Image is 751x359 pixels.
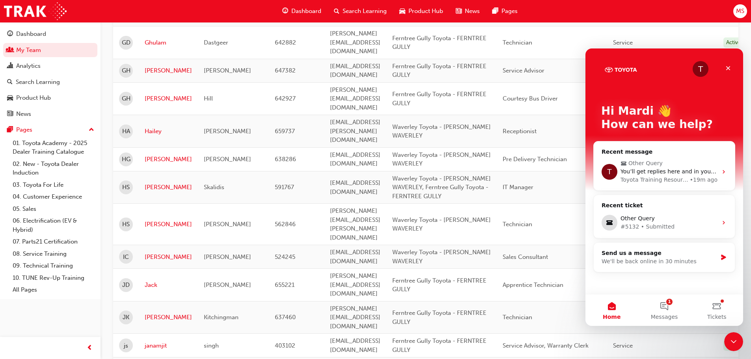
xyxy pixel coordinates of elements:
span: car-icon [399,6,405,16]
div: Close [136,13,150,27]
span: 524245 [275,253,295,260]
span: Hill [204,95,213,102]
span: Technician [503,314,532,321]
button: Messages [52,246,105,277]
span: singh [204,342,219,349]
span: guage-icon [7,31,13,38]
span: Service Advisor, Warranty Clerk [503,342,589,349]
a: Product Hub [3,91,97,105]
span: 642882 [275,39,296,46]
span: [PERSON_NAME] [204,221,251,228]
span: Service [613,39,633,46]
button: DashboardMy TeamAnalyticsSearch LearningProduct HubNews [3,25,97,123]
span: Waverley Toyota - [PERSON_NAME] WAVERLEY, Ferntree Gully Toyota - FERNTREE GULLY [392,175,491,200]
div: Send us a message [16,201,132,209]
span: Sales Consultant [503,253,548,260]
iframe: Intercom live chat [585,48,743,326]
div: Analytics [16,61,41,71]
span: Skalidis [204,184,224,191]
div: Other Query#5132 • Submitted [8,163,149,186]
span: JK [123,313,129,322]
a: [PERSON_NAME] [145,155,192,164]
button: Tickets [105,246,158,277]
div: Dashboard [16,30,46,39]
iframe: Intercom live chat [724,332,743,351]
a: 01. Toyota Academy - 2025 Dealer Training Catalogue [9,137,97,158]
span: Technician [503,221,532,228]
span: guage-icon [282,6,288,16]
div: Search Learning [16,78,60,87]
a: [PERSON_NAME] [145,183,192,192]
span: Messages [65,266,93,271]
span: Receptionist [503,128,537,135]
span: up-icon [89,125,94,135]
span: Ferntree Gully Toyota - FERNTREE GULLY [392,337,486,353]
a: 02. New - Toyota Dealer Induction [9,158,97,179]
span: prev-icon [87,343,93,353]
span: [PERSON_NAME][EMAIL_ADDRESS][PERSON_NAME][DOMAIN_NAME] [330,207,380,241]
div: Send us a messageWe'll be back online in 30 minutes [8,194,150,224]
span: people-icon [7,47,13,54]
span: [PERSON_NAME][EMAIL_ADDRESS][DOMAIN_NAME] [330,30,380,55]
span: [PERSON_NAME][EMAIL_ADDRESS][DOMAIN_NAME] [330,305,380,330]
span: 638286 [275,156,296,163]
div: Recent ticket [16,153,142,163]
span: [PERSON_NAME] [204,253,251,260]
a: news-iconNews [449,3,486,19]
a: Ghulam [145,38,192,47]
span: GH [122,94,130,103]
img: Trak [4,2,67,20]
span: [PERSON_NAME][EMAIL_ADDRESS][DOMAIN_NAME] [330,272,380,297]
span: Home [17,266,35,271]
span: [PERSON_NAME] [204,128,251,135]
div: #5132 • Submitted [35,174,132,182]
span: Search Learning [343,7,387,16]
a: 05. Sales [9,203,97,215]
span: chart-icon [7,63,13,70]
span: Technician [503,39,532,46]
span: GH [122,66,130,75]
a: Dashboard [3,27,97,41]
span: [PERSON_NAME] [204,156,251,163]
span: [EMAIL_ADDRESS][DOMAIN_NAME] [330,337,380,353]
span: news-icon [7,111,13,118]
span: Courtesy Bus Driver [503,95,558,102]
span: Ferntree Gully Toyota - FERNTREE GULLY [392,35,486,51]
span: Service Advisor [503,67,544,74]
span: GD [122,38,130,47]
div: Active [723,340,744,351]
span: news-icon [456,6,462,16]
span: Waverley Toyota - [PERSON_NAME] WAVERLEY [392,216,491,233]
span: [EMAIL_ADDRESS][DOMAIN_NAME] [330,249,380,265]
span: News [465,7,480,16]
span: 655221 [275,281,294,288]
span: [EMAIL_ADDRESS][DOMAIN_NAME] [330,179,380,195]
span: 647382 [275,67,296,74]
a: 07. Parts21 Certification [9,236,97,248]
span: search-icon [334,6,339,16]
a: pages-iconPages [486,3,524,19]
span: HS [122,183,130,192]
span: Ferntree Gully Toyota - FERNTREE GULLY [392,63,486,79]
span: Kitchingman [204,314,239,321]
span: MS [736,7,744,16]
span: [EMAIL_ADDRESS][DOMAIN_NAME] [330,151,380,167]
a: car-iconProduct Hub [393,3,449,19]
span: Dashboard [291,7,321,16]
span: js [124,341,128,350]
span: Tickets [122,266,141,271]
a: janamjit [145,341,192,350]
span: HS [122,220,130,229]
span: HA [122,127,130,136]
a: 03. Toyota For Life [9,179,97,191]
span: [PERSON_NAME] [204,67,251,74]
span: Waverley Toyota - [PERSON_NAME] WAVERLEY [392,123,491,140]
a: 09. Technical Training [9,260,97,272]
a: [PERSON_NAME] [145,313,192,322]
a: Jack [145,281,192,290]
